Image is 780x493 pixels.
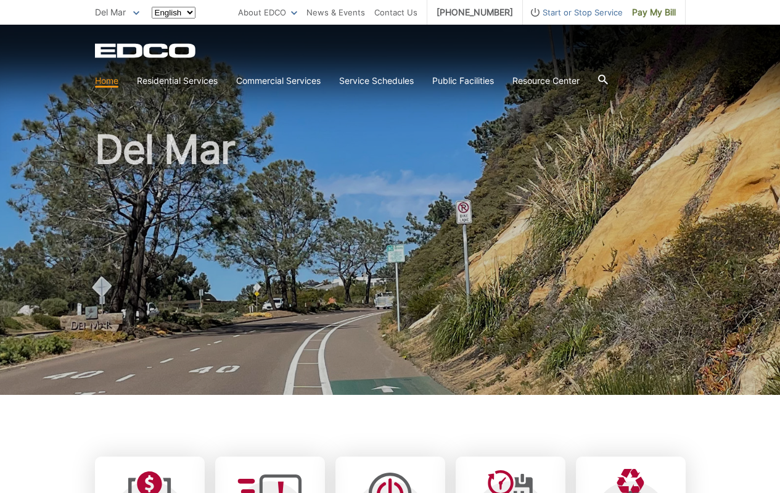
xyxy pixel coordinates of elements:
[238,6,297,19] a: About EDCO
[236,74,321,88] a: Commercial Services
[339,74,414,88] a: Service Schedules
[137,74,218,88] a: Residential Services
[152,7,195,19] select: Select a language
[306,6,365,19] a: News & Events
[632,6,676,19] span: Pay My Bill
[374,6,417,19] a: Contact Us
[95,74,118,88] a: Home
[95,7,126,17] span: Del Mar
[95,130,686,400] h1: Del Mar
[432,74,494,88] a: Public Facilities
[512,74,580,88] a: Resource Center
[95,43,197,58] a: EDCD logo. Return to the homepage.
